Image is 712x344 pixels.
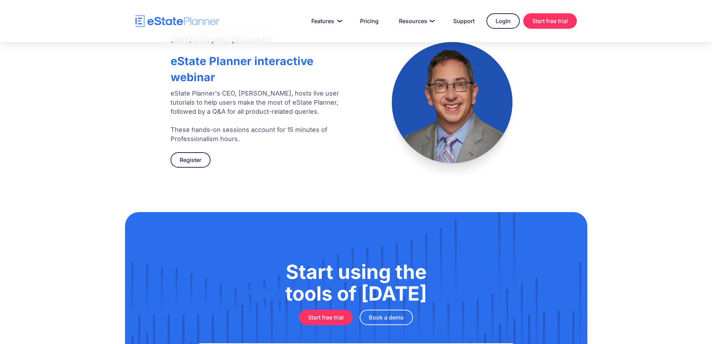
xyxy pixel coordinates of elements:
[160,261,552,304] h1: Start using the tools of [DATE]
[523,13,577,29] a: Start free trial
[303,14,348,28] a: Features
[171,152,210,168] a: Register
[390,14,441,28] a: Resources
[360,310,413,325] a: Book a demo
[171,54,313,84] strong: eState Planner interactive webinar
[445,14,483,28] a: Support
[486,13,520,29] a: Login
[171,89,345,143] p: eState Planner's CEO, [PERSON_NAME], hosts live user tutorials to help users make the most of eSt...
[352,14,387,28] a: Pricing
[136,15,220,27] a: home
[299,310,353,325] a: Start free trial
